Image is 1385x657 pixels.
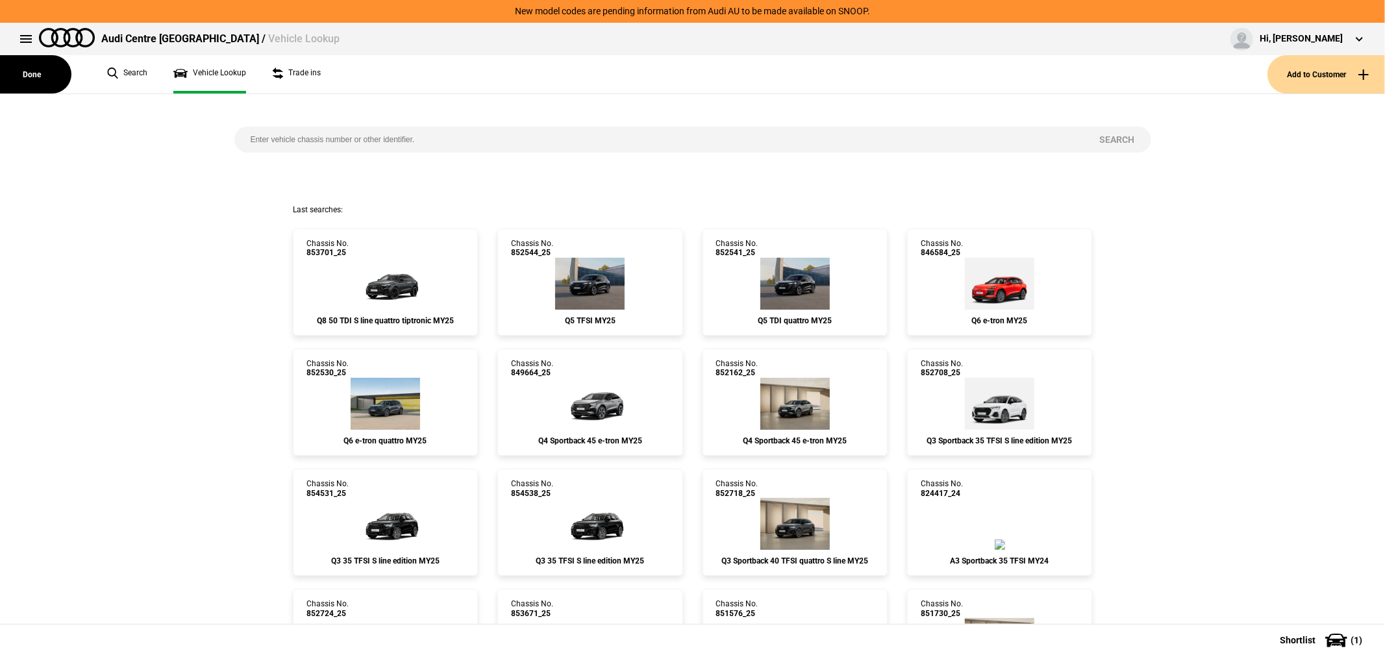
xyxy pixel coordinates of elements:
[551,378,629,430] img: Audi_F4NA53_25_EI_2L2L_4ZD_WA2_WA7_6FJ_PWK_FB5_2FS_55K_PY5_PYY_QQ9_(Nadin:_2FS_4ZD_55K_6FJ_C19_FB...
[921,489,963,498] span: 824417_24
[716,479,758,498] div: Chassis No.
[306,599,349,618] div: Chassis No.
[511,556,669,565] div: Q3 35 TFSI S line edition MY25
[716,316,874,325] div: Q5 TDI quattro MY25
[1260,32,1343,45] div: Hi, [PERSON_NAME]
[306,609,349,618] span: 852724_25
[760,498,830,550] img: Audi_F3NC6Y_25_EI_6Y6Y_PXC_WC7_6FJ_52Z_2JD_(Nadin:_2JD_52Z_6FJ_C62_PXC_WC7)_ext.png
[716,436,874,445] div: Q4 Sportback 45 e-tron MY25
[716,359,758,378] div: Chassis No.
[511,489,553,498] span: 854538_25
[511,479,553,498] div: Chassis No.
[921,609,963,618] span: 851730_25
[306,489,349,498] span: 854531_25
[921,248,963,257] span: 846584_25
[716,599,758,618] div: Chassis No.
[306,359,349,378] div: Chassis No.
[511,609,553,618] span: 853671_25
[306,479,349,498] div: Chassis No.
[511,368,553,377] span: 849664_25
[268,32,340,45] span: Vehicle Lookup
[921,368,963,377] span: 852708_25
[716,609,758,618] span: 851576_25
[234,127,1084,153] input: Enter vehicle chassis number or other identifier.
[1267,55,1385,93] button: Add to Customer
[511,359,553,378] div: Chassis No.
[346,498,424,550] img: Audi_F3BCCX_25LE_FZ_0E0E_3FU_QQ2_3S2_V72_WN8_(Nadin:_3FU_3S2_C62_QQ2_V72_WN8)_ext.png
[921,599,963,618] div: Chassis No.
[555,258,625,310] img: Audi_GUBAZG_25_FW_0E0E_3FU_PAH_6FJ_(Nadin:_3FU_6FJ_C56_PAH)_ext.png
[511,248,553,257] span: 852544_25
[107,55,147,93] a: Search
[921,556,1079,565] div: A3 Sportback 35 TFSI MY24
[965,378,1034,430] img: Audi_F3NCCX_25LE_FZ_2Y2Y_3FB_6FJ_V72_WN8_X8C_(Nadin:_3FB_6FJ_C62_V72_WN8)_ext.png
[306,368,349,377] span: 852530_25
[716,368,758,377] span: 852162_25
[306,239,349,258] div: Chassis No.
[760,378,830,430] img: Audi_F4NA53_25_EI_2L2L_4ZD_WA7_6FJ_PWK_FB5_2FS_PY5_PYY_(Nadin:_2FS_4ZD_6FJ_C19_FB5_PWK_PY5_PYY_S7...
[1351,636,1362,645] span: ( 1 )
[1280,636,1316,645] span: Shortlist
[39,28,95,47] img: audi.png
[101,32,340,46] div: Audi Centre [GEOGRAPHIC_DATA] /
[716,556,874,565] div: Q3 Sportback 40 TFSI quattro S line MY25
[921,359,963,378] div: Chassis No.
[306,248,349,257] span: 853701_25
[921,479,963,498] div: Chassis No.
[995,539,1005,550] img: Audi_8YAAZG_24_AC_H1H1_MP_V98_WA7_3FB_4E6_(Nadin:_3FB_4E6_4L6_6XI_C41_V98_WA7_Y4Z)_ext.png
[346,258,424,310] img: Audi_4MT0N2_25_EI_6Y6Y_PAH_WC7_N0Q_6FJ_3S2_WF9_F23_WC7-1_(Nadin:_3S2_6FJ_C96_F23_N0Q_PAH_WC7_WF9)...
[272,55,321,93] a: Trade ins
[551,498,629,550] img: Audi_F3BCCX_25LE_FZ_0E0E_3FU_QQ2_3S2_V72_WN8_(Nadin:_3FU_3S2_C62_QQ2_V72_WN8)_ext.png
[760,258,830,310] img: Audi_GUBAUY_25_FW_0E0E_3FU_PAH_6FJ_(Nadin:_3FU_6FJ_C56_PAH)_ext.png
[921,239,963,258] div: Chassis No.
[306,316,464,325] div: Q8 50 TDI S line quattro tiptronic MY25
[511,436,669,445] div: Q4 Sportback 45 e-tron MY25
[716,248,758,257] span: 852541_25
[921,316,1079,325] div: Q6 e-tron MY25
[1260,624,1385,656] button: Shortlist(1)
[511,239,553,258] div: Chassis No.
[511,316,669,325] div: Q5 TFSI MY25
[921,436,1079,445] div: Q3 Sportback 35 TFSI S line edition MY25
[306,436,464,445] div: Q6 e-tron quattro MY25
[1084,127,1151,153] button: Search
[716,489,758,498] span: 852718_25
[293,205,343,214] span: Last searches:
[173,55,246,93] a: Vehicle Lookup
[511,599,553,618] div: Chassis No.
[351,378,420,430] img: Audi_GFBA38_25_GX_6Y6Y__(Nadin:_C05)_ext.png
[306,556,464,565] div: Q3 35 TFSI S line edition MY25
[965,258,1034,310] img: Audi_GFBA1A_25_FW_G1G1_FB5_(Nadin:_C05_FB5_SN8)_ext.png
[716,239,758,258] div: Chassis No.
